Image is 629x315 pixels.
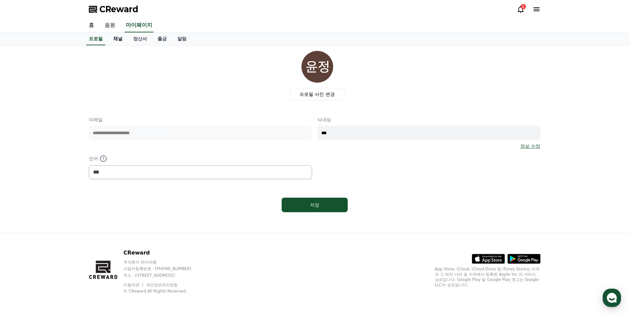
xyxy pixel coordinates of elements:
[152,33,172,45] a: 출금
[282,198,348,212] button: 저장
[2,210,44,226] a: 홈
[89,155,312,163] p: 언어
[301,51,333,83] img: profile_image
[521,4,526,9] div: 1
[317,116,541,123] p: 닉네임
[172,33,192,45] a: 알림
[44,210,85,226] a: 대화
[89,116,312,123] p: 이메일
[517,5,525,13] a: 1
[435,266,541,288] p: App Store, iCloud, iCloud Drive 및 iTunes Store는 미국과 그 밖의 나라 및 지역에서 등록된 Apple Inc.의 서비스 상표입니다. Goo...
[60,220,68,225] span: 대화
[102,219,110,225] span: 설정
[520,143,540,149] a: 정보 수정
[123,283,144,287] a: 이용약관
[108,33,128,45] a: 채널
[124,19,154,32] a: 마이페이지
[146,283,178,287] a: 개인정보처리방침
[295,202,334,208] div: 저장
[99,4,138,15] span: CReward
[123,266,204,271] p: 사업자등록번호 : [PHONE_NUMBER]
[85,210,127,226] a: 설정
[290,88,344,100] label: 프로필 사진 변경
[86,33,105,45] a: 프로필
[99,19,121,32] a: 음원
[123,249,204,257] p: CReward
[123,289,204,294] p: © CReward All Rights Reserved.
[84,19,99,32] a: 홈
[89,4,138,15] a: CReward
[128,33,152,45] a: 정산서
[21,219,25,225] span: 홈
[123,273,204,278] p: 주소 : [STREET_ADDRESS]
[123,259,204,265] p: 주식회사 와이피랩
